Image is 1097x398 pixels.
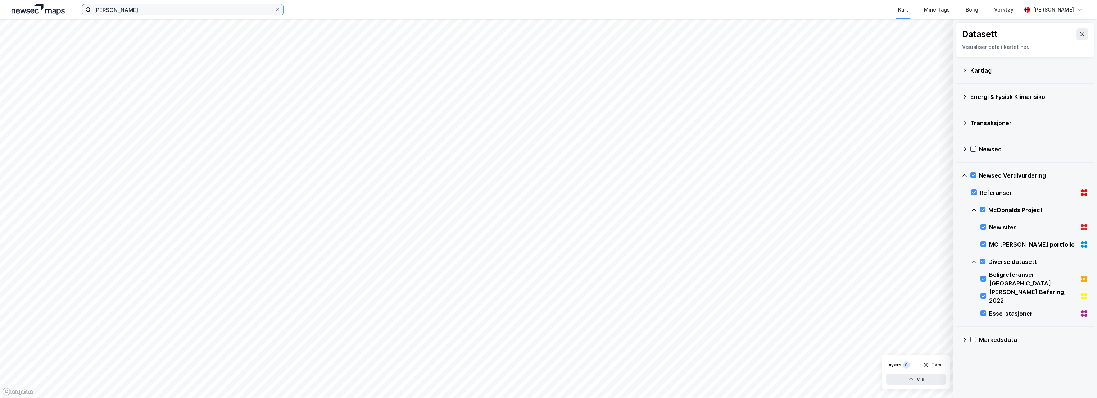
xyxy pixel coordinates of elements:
[886,374,946,385] button: Vis
[988,257,1088,266] div: Diverse datasett
[1033,5,1074,14] div: [PERSON_NAME]
[903,361,910,369] div: 6
[994,5,1014,14] div: Verktøy
[1061,363,1097,398] div: Kontrollprogram for chat
[988,206,1088,214] div: McDonalds Project
[989,240,1077,249] div: MC [PERSON_NAME] portfolio
[91,4,275,15] input: Søk på adresse, matrikkel, gårdeiere, leietakere eller personer
[989,288,1077,305] div: [PERSON_NAME] Befaring, 2022
[989,270,1077,288] div: Boligreferanser - [GEOGRAPHIC_DATA]
[886,362,901,368] div: Layers
[918,359,946,371] button: Tøm
[989,223,1077,232] div: New sites
[970,119,1088,127] div: Transaksjoner
[966,5,978,14] div: Bolig
[979,145,1088,154] div: Newsec
[970,92,1088,101] div: Energi & Fysisk Klimarisiko
[2,388,34,396] a: Mapbox homepage
[980,188,1077,197] div: Referanser
[962,28,998,40] div: Datasett
[962,43,1088,51] div: Visualiser data i kartet her.
[924,5,950,14] div: Mine Tags
[979,335,1088,344] div: Markedsdata
[1061,363,1097,398] iframe: Chat Widget
[898,5,908,14] div: Kart
[970,66,1088,75] div: Kartlag
[989,309,1077,318] div: Esso-stasjoner
[12,4,65,15] img: logo.a4113a55bc3d86da70a041830d287a7e.svg
[979,171,1088,180] div: Newsec Verdivurdering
